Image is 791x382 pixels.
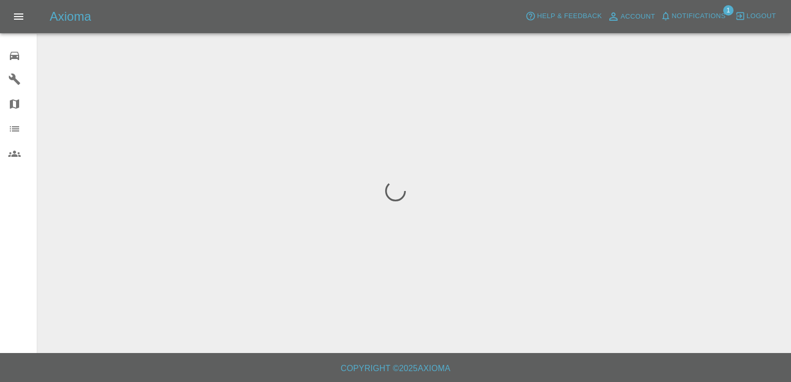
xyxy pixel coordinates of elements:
span: Help & Feedback [537,10,602,22]
span: Logout [746,10,776,22]
button: Open drawer [6,4,31,29]
button: Logout [733,8,779,24]
button: Help & Feedback [523,8,604,24]
h5: Axioma [50,8,91,25]
h6: Copyright © 2025 Axioma [8,361,783,376]
a: Account [605,8,658,25]
span: 1 [723,5,734,16]
span: Notifications [672,10,726,22]
button: Notifications [658,8,728,24]
span: Account [621,11,655,23]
